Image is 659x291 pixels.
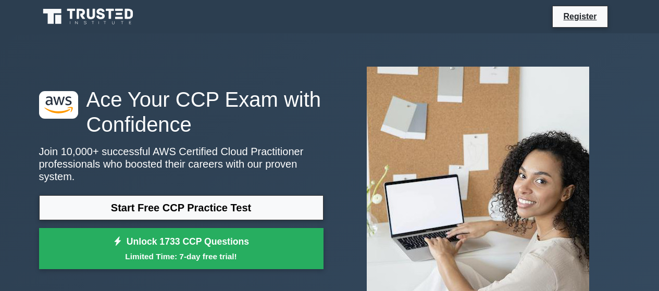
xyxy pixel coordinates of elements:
small: Limited Time: 7-day free trial! [52,250,310,262]
a: Unlock 1733 CCP QuestionsLimited Time: 7-day free trial! [39,228,324,270]
h1: Ace Your CCP Exam with Confidence [39,87,324,137]
p: Join 10,000+ successful AWS Certified Cloud Practitioner professionals who boosted their careers ... [39,145,324,183]
a: Start Free CCP Practice Test [39,195,324,220]
a: Register [557,10,603,23]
